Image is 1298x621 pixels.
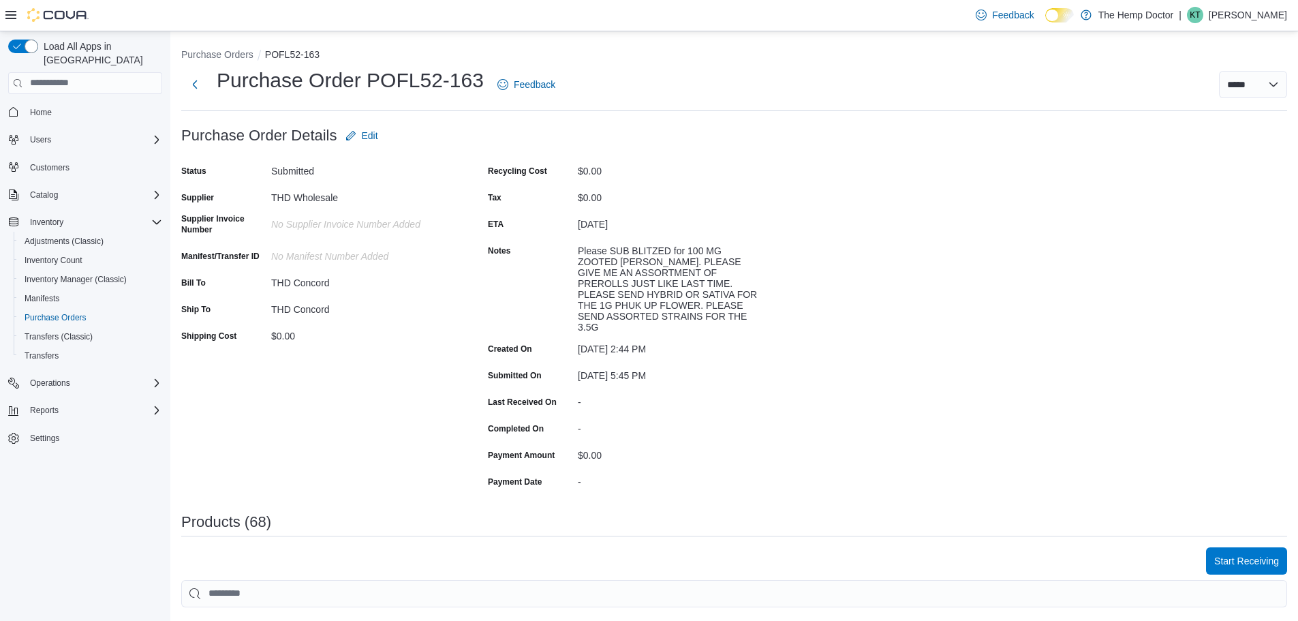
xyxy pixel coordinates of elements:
span: Transfers [25,350,59,361]
div: [DATE] 2:44 PM [578,338,760,354]
span: Reports [25,402,162,419]
label: Status [181,166,206,177]
div: Please SUB BLITZED for 100 MG ZOOTED [PERSON_NAME]. PLEASE GIVE ME AN ASSORTMENT OF PREROLLS JUST... [578,240,760,333]
input: Dark Mode [1045,8,1074,22]
span: Reports [30,405,59,416]
span: Feedback [514,78,555,91]
span: Feedback [992,8,1034,22]
span: Transfers (Classic) [19,329,162,345]
div: THD Wholesale [271,187,454,203]
label: Last Received On [488,397,557,408]
h1: Purchase Order POFL52-163 [217,67,484,94]
a: Transfers (Classic) [19,329,98,345]
a: Customers [25,160,75,176]
button: Reports [25,402,64,419]
h3: Purchase Order Details [181,127,337,144]
span: Operations [30,378,70,389]
span: Start Receiving [1214,554,1279,568]
label: Submitted On [488,370,542,381]
label: Tax [488,192,501,203]
img: Cova [27,8,89,22]
span: Inventory [30,217,63,228]
button: Settings [3,428,168,448]
div: Kyle Trask [1187,7,1203,23]
label: Completed On [488,423,544,434]
span: Inventory [25,214,162,230]
span: Transfers [19,348,162,364]
button: Catalog [25,187,63,203]
button: Manifests [14,289,168,308]
button: Adjustments (Classic) [14,232,168,251]
label: Created On [488,344,532,354]
label: Recycling Cost [488,166,547,177]
span: Manifests [19,290,162,307]
a: Settings [25,430,65,446]
button: Purchase Orders [14,308,168,327]
a: Feedback [970,1,1039,29]
div: $0.00 [578,444,760,461]
label: Bill To [181,277,206,288]
div: - [578,471,760,487]
button: Home [3,102,168,122]
button: Inventory Count [14,251,168,270]
p: [PERSON_NAME] [1209,7,1287,23]
div: - [578,418,760,434]
span: Catalog [25,187,162,203]
button: Users [3,130,168,149]
span: Manifests [25,293,59,304]
label: Shipping Cost [181,331,236,342]
span: Users [30,134,51,145]
div: [DATE] 5:45 PM [578,365,760,381]
span: Purchase Orders [19,309,162,326]
span: Customers [25,159,162,176]
button: Operations [3,374,168,393]
div: - [578,391,760,408]
a: Inventory Manager (Classic) [19,271,132,288]
a: Purchase Orders [19,309,92,326]
span: Home [25,104,162,121]
span: KT [1190,7,1200,23]
label: Payment Amount [488,450,555,461]
a: Adjustments (Classic) [19,233,109,249]
div: No Supplier Invoice Number added [271,213,454,230]
button: Reports [3,401,168,420]
span: Purchase Orders [25,312,87,323]
div: $0.00 [271,325,454,342]
a: Inventory Count [19,252,88,269]
label: Ship To [181,304,211,315]
span: Operations [25,375,162,391]
label: Supplier Invoice Number [181,213,266,235]
span: Users [25,132,162,148]
span: Edit [362,129,378,142]
p: | [1179,7,1181,23]
div: No Manifest Number added [271,245,454,262]
label: Manifest/Transfer ID [181,251,260,262]
a: Feedback [492,71,561,98]
span: Inventory Count [25,255,82,266]
div: THD Concord [271,272,454,288]
button: Users [25,132,57,148]
span: Catalog [30,190,58,200]
label: Payment Date [488,476,542,487]
span: Transfers (Classic) [25,331,93,342]
span: Adjustments (Classic) [19,233,162,249]
button: Catalog [3,185,168,205]
span: Load All Apps in [GEOGRAPHIC_DATA] [38,40,162,67]
button: Inventory [25,214,69,230]
div: [DATE] [578,213,760,230]
button: POFL52-163 [265,49,320,60]
span: Adjustments (Classic) [25,236,104,247]
button: Inventory Manager (Classic) [14,270,168,289]
div: $0.00 [578,160,760,177]
a: Transfers [19,348,64,364]
a: Manifests [19,290,65,307]
nav: Complex example [8,97,162,484]
button: Customers [3,157,168,177]
span: Settings [25,429,162,446]
span: Dark Mode [1045,22,1046,23]
label: ETA [488,219,504,230]
span: Home [30,107,52,118]
label: Notes [488,245,510,256]
span: Customers [30,162,69,173]
button: Transfers [14,346,168,365]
